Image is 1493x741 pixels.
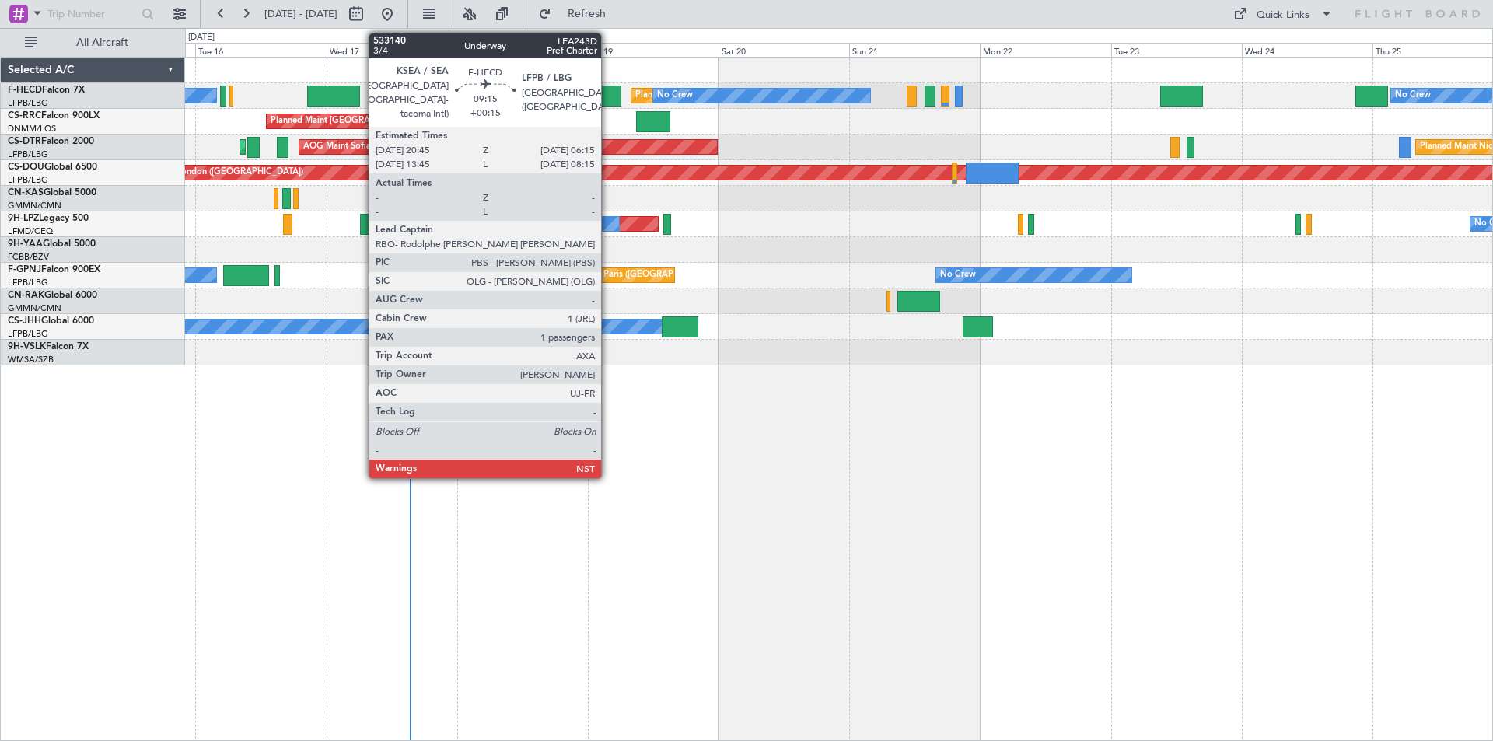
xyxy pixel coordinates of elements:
[588,43,719,57] div: Fri 19
[8,239,43,249] span: 9H-YAA
[8,188,44,197] span: CN-KAS
[327,43,457,57] div: Wed 17
[8,277,48,288] a: LFPB/LBG
[264,7,337,21] span: [DATE] - [DATE]
[385,212,605,236] div: Planned [GEOGRAPHIC_DATA] ([GEOGRAPHIC_DATA])
[303,135,371,159] div: AOG Maint Sofia
[940,264,976,287] div: No Crew
[980,43,1110,57] div: Mon 22
[1257,8,1309,23] div: Quick Links
[271,110,516,133] div: Planned Maint [GEOGRAPHIC_DATA] ([GEOGRAPHIC_DATA])
[657,84,693,107] div: No Crew
[8,342,89,351] a: 9H-VSLKFalcon 7X
[40,37,164,48] span: All Aircraft
[188,31,215,44] div: [DATE]
[47,2,137,26] input: Trip Number
[8,97,48,109] a: LFPB/LBG
[8,354,54,365] a: WMSA/SZB
[8,291,44,300] span: CN-RAK
[8,214,39,223] span: 9H-LPZ
[8,137,94,146] a: CS-DTRFalcon 2000
[195,43,326,57] div: Tue 16
[8,111,41,121] span: CS-RRC
[8,265,100,274] a: F-GPNJFalcon 900EX
[8,188,96,197] a: CN-KASGlobal 5000
[8,149,48,160] a: LFPB/LBG
[849,43,980,57] div: Sun 21
[1242,43,1372,57] div: Wed 24
[8,291,97,300] a: CN-RAKGlobal 6000
[244,135,323,159] div: Planned Maint Sofia
[8,137,41,146] span: CS-DTR
[8,302,61,314] a: GMMN/CMN
[8,265,41,274] span: F-GPNJ
[8,123,56,135] a: DNMM/LOS
[428,212,464,236] div: No Crew
[8,342,46,351] span: 9H-VSLK
[8,174,48,186] a: LFPB/LBG
[8,239,96,249] a: 9H-YAAGlobal 5000
[8,163,44,172] span: CS-DOU
[8,163,97,172] a: CS-DOUGlobal 6500
[8,214,89,223] a: 9H-LPZLegacy 500
[8,111,100,121] a: CS-RRCFalcon 900LX
[17,30,169,55] button: All Aircraft
[1111,43,1242,57] div: Tue 23
[8,316,94,326] a: CS-JHHGlobal 6000
[635,84,880,107] div: Planned Maint [GEOGRAPHIC_DATA] ([GEOGRAPHIC_DATA])
[457,43,588,57] div: Thu 18
[719,43,849,57] div: Sat 20
[556,264,719,287] div: AOG Maint Paris ([GEOGRAPHIC_DATA])
[117,161,303,184] div: Planned Maint London ([GEOGRAPHIC_DATA])
[1395,84,1431,107] div: No Crew
[8,251,49,263] a: FCBB/BZV
[8,86,42,95] span: F-HECD
[554,9,620,19] span: Refresh
[8,316,41,326] span: CS-JHH
[8,86,85,95] a: F-HECDFalcon 7X
[531,2,624,26] button: Refresh
[1226,2,1341,26] button: Quick Links
[8,200,61,211] a: GMMN/CMN
[8,328,48,340] a: LFPB/LBG
[8,225,53,237] a: LFMD/CEQ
